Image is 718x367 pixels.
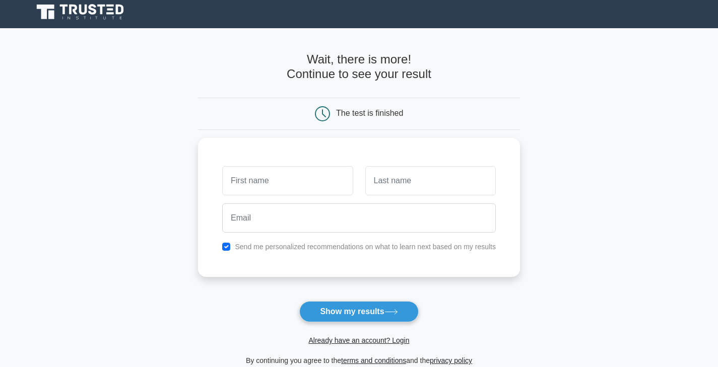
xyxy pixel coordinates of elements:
[222,203,496,233] input: Email
[235,243,496,251] label: Send me personalized recommendations on what to learn next based on my results
[299,301,418,322] button: Show my results
[341,356,406,364] a: terms and conditions
[430,356,472,364] a: privacy policy
[192,354,526,366] div: By continuing you agree to the and the
[308,336,409,344] a: Already have an account? Login
[222,166,353,195] input: First name
[198,52,520,82] h4: Wait, there is more! Continue to see your result
[336,109,403,117] div: The test is finished
[365,166,496,195] input: Last name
